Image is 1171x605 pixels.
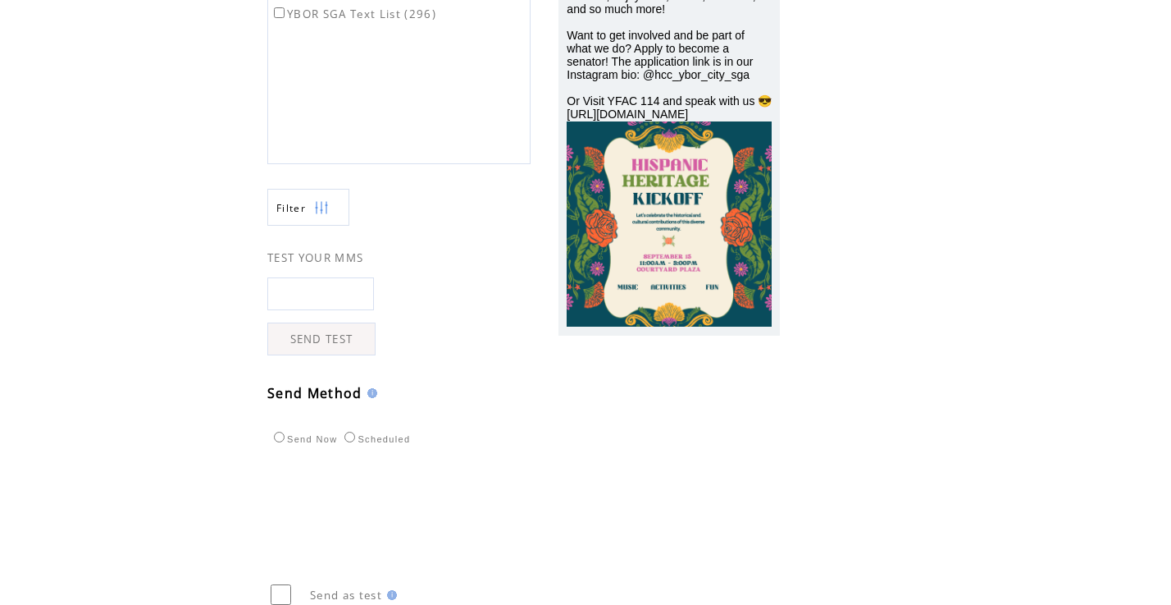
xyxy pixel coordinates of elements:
[310,588,382,603] span: Send as test
[267,250,363,265] span: TEST YOUR MMS
[362,388,377,398] img: help.gif
[267,323,376,355] a: SEND TEST
[274,7,285,18] input: YBOR SGA Text List (296)
[340,434,410,444] label: Scheduled
[382,590,397,600] img: help.gif
[276,201,306,215] span: Show filters
[271,7,436,21] label: YBOR SGA Text List (296)
[267,384,362,402] span: Send Method
[267,189,349,226] a: Filter
[270,434,337,444] label: Send Now
[314,190,329,227] img: filters.png
[344,432,355,442] input: Scheduled
[274,432,285,442] input: Send Now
